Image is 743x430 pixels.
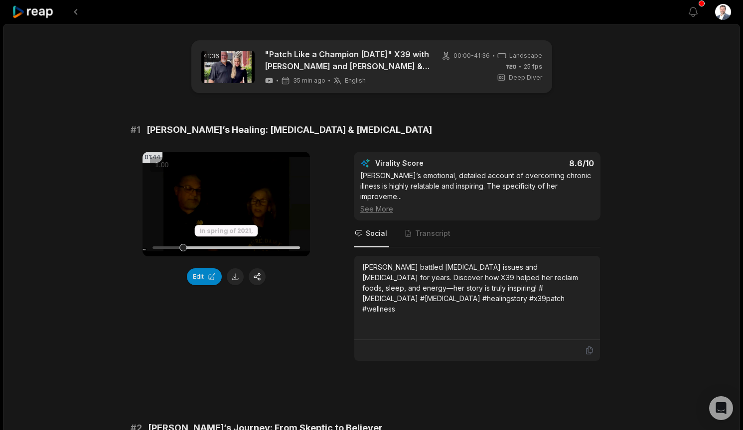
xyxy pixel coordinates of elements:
[487,158,594,168] div: 8.6 /10
[375,158,482,168] div: Virality Score
[360,204,594,214] div: See More
[265,48,430,72] a: "Patch Like a Champion [DATE]" X39 with [PERSON_NAME] and [PERSON_NAME] & [PERSON_NAME]
[131,123,141,137] span: # 1
[187,268,222,285] button: Edit
[524,62,542,71] span: 25
[709,396,733,420] div: Open Intercom Messenger
[360,170,594,214] div: [PERSON_NAME]’s emotional, detailed account of overcoming chronic illness is highly relatable and...
[366,228,387,238] span: Social
[509,51,542,60] span: Landscape
[293,77,325,85] span: 35 min ago
[345,77,366,85] span: English
[143,152,310,256] video: Your browser does not support mp4 format.
[509,73,542,82] span: Deep Diver
[453,51,490,60] span: 00:00 - 41:36
[147,123,432,137] span: [PERSON_NAME]’s Healing: [MEDICAL_DATA] & [MEDICAL_DATA]
[532,63,542,70] span: fps
[354,220,600,247] nav: Tabs
[362,262,592,314] div: [PERSON_NAME] battled [MEDICAL_DATA] issues and [MEDICAL_DATA] for years. Discover how X39 helped...
[415,228,450,238] span: Transcript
